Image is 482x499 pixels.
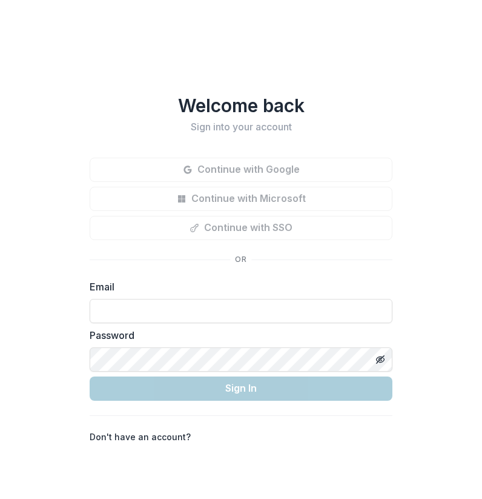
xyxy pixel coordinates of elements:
button: Continue with Google [90,158,392,182]
p: Don't have an account? [90,430,191,443]
button: Sign In [90,377,392,401]
button: Continue with SSO [90,216,392,240]
label: Password [90,328,385,343]
h1: Welcome back [90,95,392,116]
h2: Sign into your account [90,121,392,133]
button: Continue with Microsoft [90,187,392,211]
label: Email [90,280,385,294]
button: Toggle password visibility [371,350,390,369]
